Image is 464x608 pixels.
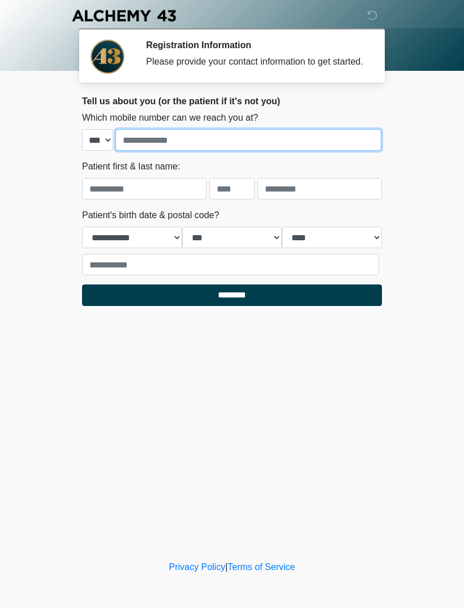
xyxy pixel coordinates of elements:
a: | [225,562,227,572]
h2: Registration Information [146,40,365,50]
div: Please provide your contact information to get started. [146,55,365,69]
label: Patient's birth date & postal code? [82,209,219,222]
a: Terms of Service [227,562,295,572]
label: Which mobile number can we reach you at? [82,111,258,125]
label: Patient first & last name: [82,160,180,173]
a: Privacy Policy [169,562,226,572]
h2: Tell us about you (or the patient if it's not you) [82,96,382,107]
img: Alchemy 43 Logo [71,8,177,23]
img: Agent Avatar [91,40,124,74]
